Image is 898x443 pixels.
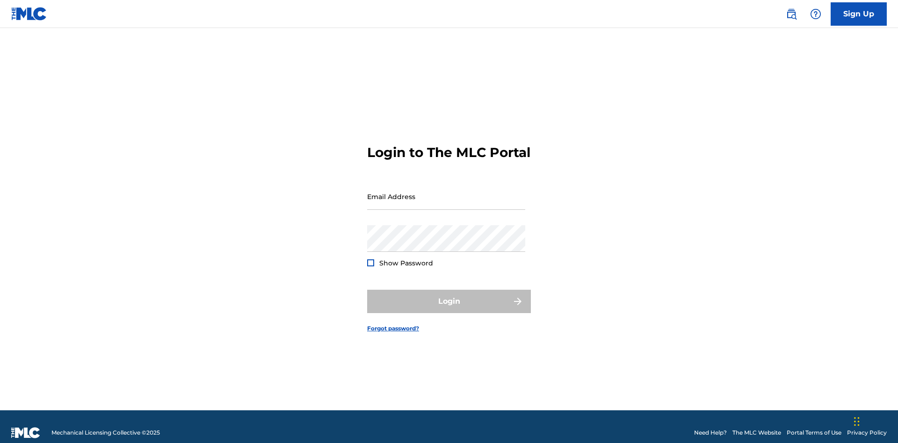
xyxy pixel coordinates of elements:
[806,5,825,23] div: Help
[854,407,860,436] div: Drag
[782,5,801,23] a: Public Search
[379,259,433,267] span: Show Password
[732,429,781,437] a: The MLC Website
[11,427,40,438] img: logo
[51,429,160,437] span: Mechanical Licensing Collective © 2025
[11,7,47,21] img: MLC Logo
[810,8,821,20] img: help
[786,8,797,20] img: search
[847,429,887,437] a: Privacy Policy
[787,429,841,437] a: Portal Terms of Use
[851,398,898,443] iframe: Chat Widget
[694,429,727,437] a: Need Help?
[831,2,887,26] a: Sign Up
[367,144,530,161] h3: Login to The MLC Portal
[367,324,419,333] a: Forgot password?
